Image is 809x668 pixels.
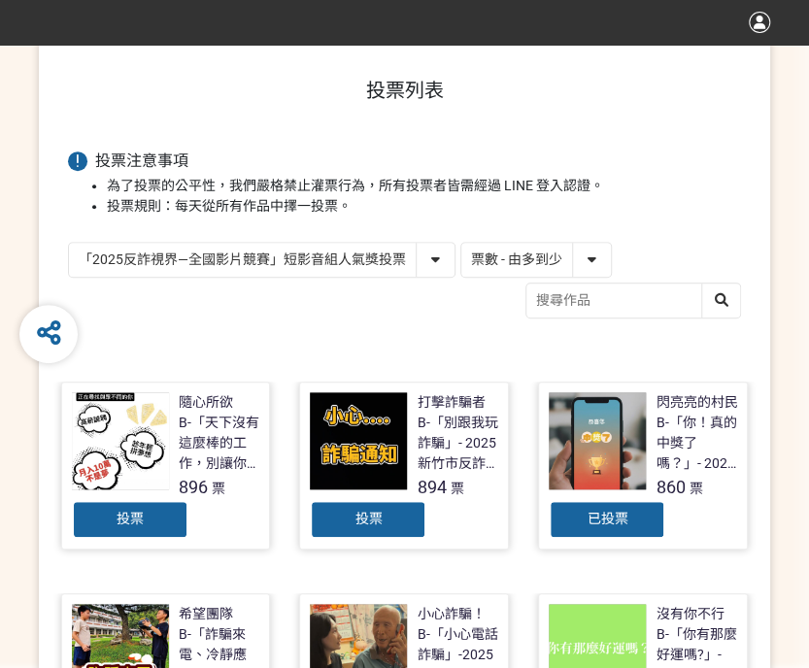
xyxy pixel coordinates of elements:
[656,392,737,413] div: 閃亮亮的村民
[538,382,748,550] a: 閃亮亮的村民B-「你！真的中獎了嗎？」- 2025新竹市反詐視界影片徵件860票已投票
[179,413,260,474] div: B-「天下沒有這麼棒的工作，別讓你的求職夢變成惡夢！」- 2025新竹市反詐視界影片徵件
[689,481,702,496] span: 票
[107,196,741,217] li: 投票規則：每天從所有作品中擇一投票。
[656,413,737,474] div: B-「你！真的中獎了嗎？」- 2025新竹市反詐視界影片徵件
[299,382,509,550] a: 打擊詐騙者B-「別跟我玩詐騙」- 2025新竹市反詐視界影片徵件894票投票
[179,604,233,624] div: 希望團隊
[417,392,485,413] div: 打擊詐騙者
[526,284,740,317] input: 搜尋作品
[212,481,225,496] span: 票
[61,382,271,550] a: 隨心所欲B-「天下沒有這麼棒的工作，別讓你的求職夢變成惡夢！」- 2025新竹市反詐視界影片徵件896票投票
[656,477,685,497] span: 860
[656,604,724,624] div: 沒有你不行
[179,477,208,497] span: 896
[179,392,233,413] div: 隨心所欲
[450,481,463,496] span: 票
[417,413,498,474] div: B-「別跟我玩詐騙」- 2025新竹市反詐視界影片徵件
[417,604,485,624] div: 小心詐騙！
[68,79,741,102] h1: 投票列表
[587,511,627,526] span: 已投票
[354,511,382,526] span: 投票
[117,511,144,526] span: 投票
[95,151,188,170] span: 投票注意事項
[107,176,741,196] li: 為了投票的公平性，我們嚴格禁止灌票行為，所有投票者皆需經過 LINE 登入認證。
[417,477,446,497] span: 894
